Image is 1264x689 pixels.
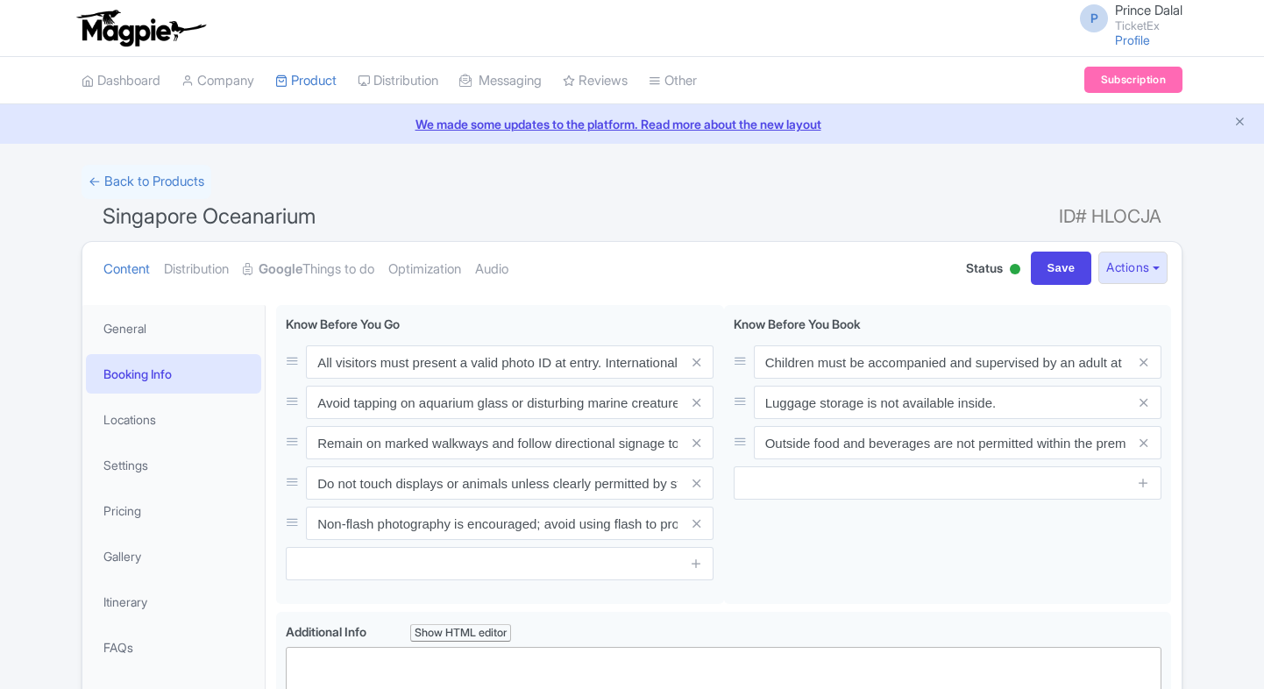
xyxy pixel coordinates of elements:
span: Prince Dalal [1115,2,1182,18]
a: Audio [475,242,508,297]
span: Status [966,259,1003,277]
a: FAQs [86,628,261,667]
button: Actions [1098,252,1168,284]
a: Booking Info [86,354,261,394]
a: General [86,309,261,348]
a: Distribution [164,242,229,297]
strong: Google [259,259,302,280]
div: Show HTML editor [410,624,511,643]
a: P Prince Dalal TicketEx [1069,4,1182,32]
span: Know Before You Book [734,316,861,331]
a: Reviews [563,57,628,105]
span: P [1080,4,1108,32]
a: Product [275,57,337,105]
a: Settings [86,445,261,485]
a: Profile [1115,32,1150,47]
a: ← Back to Products [82,165,211,199]
a: Locations [86,400,261,439]
a: Subscription [1084,67,1182,93]
span: ID# HLOCJA [1059,199,1161,234]
a: Itinerary [86,582,261,622]
a: Dashboard [82,57,160,105]
input: Save [1031,252,1092,285]
button: Close announcement [1233,113,1246,133]
a: Optimization [388,242,461,297]
div: Active [1006,257,1024,284]
a: Company [181,57,254,105]
a: We made some updates to the platform. Read more about the new layout [11,115,1253,133]
a: Pricing [86,491,261,530]
span: Singapore Oceanarium [103,203,316,229]
a: Gallery [86,536,261,576]
a: Messaging [459,57,542,105]
span: Know Before You Go [286,316,400,331]
a: GoogleThings to do [243,242,374,297]
a: Other [649,57,697,105]
img: logo-ab69f6fb50320c5b225c76a69d11143b.png [73,9,209,47]
a: Distribution [358,57,438,105]
a: Content [103,242,150,297]
span: Additional Info [286,624,366,639]
small: TicketEx [1115,20,1182,32]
